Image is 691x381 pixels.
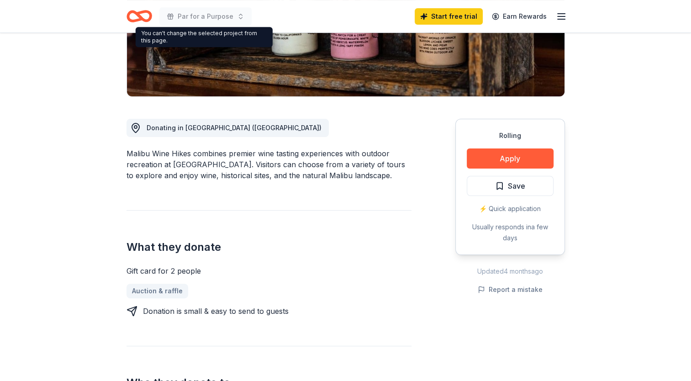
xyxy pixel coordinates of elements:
[127,265,411,276] div: Gift card for 2 people
[143,306,289,317] div: Donation is small & easy to send to guests
[127,284,188,298] a: Auction & raffle
[127,5,152,27] a: Home
[508,180,525,192] span: Save
[478,284,543,295] button: Report a mistake
[467,148,554,169] button: Apply
[178,11,233,22] span: Par for a Purpose
[159,7,252,26] button: Par for a Purpose
[467,130,554,141] div: Rolling
[467,222,554,243] div: Usually responds in a few days
[415,8,483,25] a: Start free trial
[467,203,554,214] div: ⚡️ Quick application
[455,266,565,277] div: Updated 4 months ago
[127,148,411,181] div: Malibu Wine Hikes combines premier wine tasting experiences with outdoor recreation at [GEOGRAPHI...
[147,124,322,132] span: Donating in [GEOGRAPHIC_DATA] ([GEOGRAPHIC_DATA])
[136,27,273,47] div: You can't change the selected project from this page.
[467,176,554,196] button: Save
[127,240,411,254] h2: What they donate
[486,8,552,25] a: Earn Rewards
